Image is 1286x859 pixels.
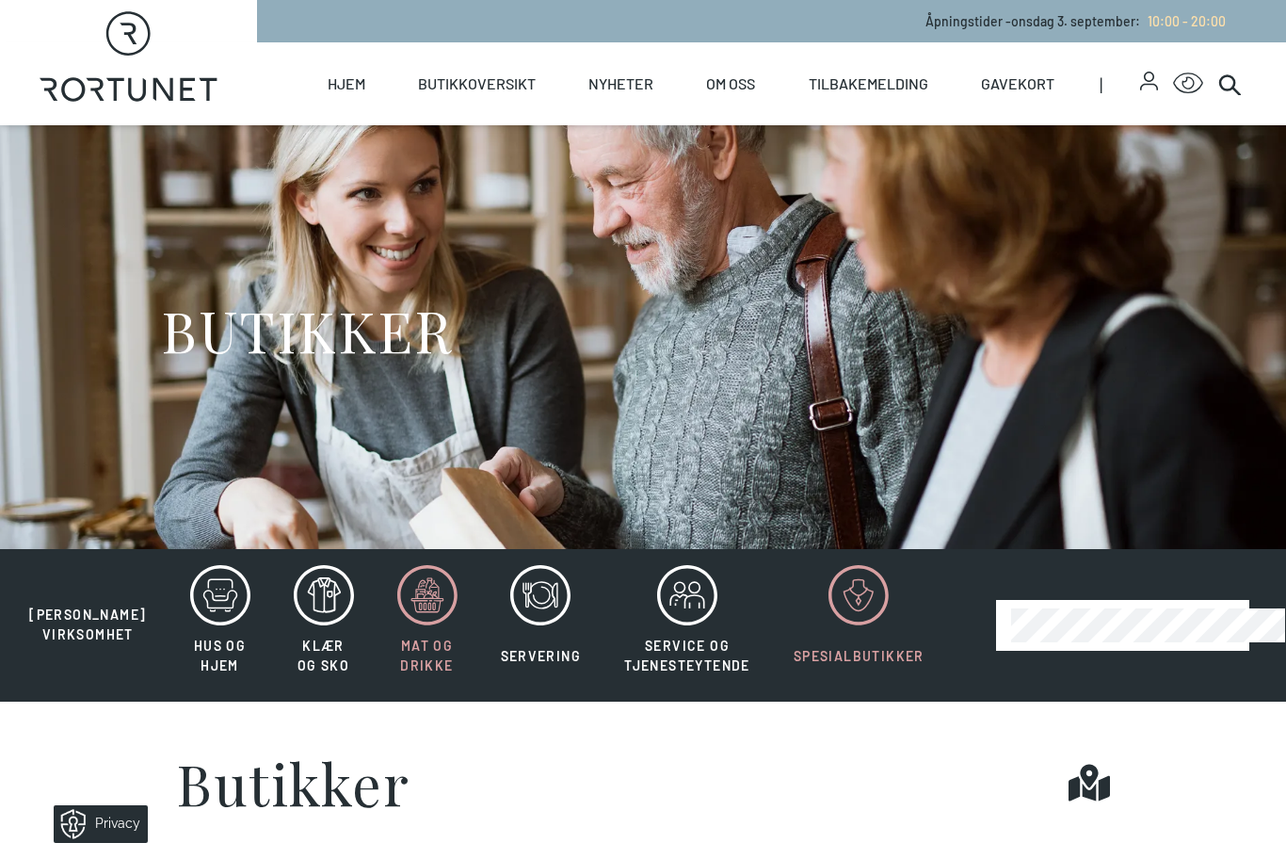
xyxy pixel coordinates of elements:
[176,754,410,811] h1: Butikker
[29,607,146,642] span: [PERSON_NAME] virksomhet
[194,638,246,673] span: Hus og hjem
[1100,42,1140,125] span: |
[19,799,172,850] iframe: Manage Preferences
[161,295,452,365] h1: BUTIKKER
[774,564,944,687] button: Spesialbutikker
[588,42,653,125] a: Nyheter
[297,638,349,673] span: Klær og sko
[1140,13,1226,29] a: 10:00 - 20:00
[400,638,453,673] span: Mat og drikke
[1173,69,1203,99] button: Open Accessibility Menu
[794,648,924,664] span: Spesialbutikker
[274,564,374,687] button: Klær og sko
[378,564,477,687] button: Mat og drikke
[706,42,755,125] a: Om oss
[481,564,602,687] button: Servering
[604,564,770,687] button: Service og tjenesteytende
[501,648,582,664] span: Servering
[981,42,1054,125] a: Gavekort
[418,42,536,125] a: Butikkoversikt
[170,564,270,687] button: Hus og hjem
[809,42,928,125] a: Tilbakemelding
[328,42,365,125] a: Hjem
[925,11,1226,31] p: Åpningstider - onsdag 3. september :
[9,564,166,645] button: [PERSON_NAME] virksomhet
[1148,13,1226,29] span: 10:00 - 20:00
[624,638,750,673] span: Service og tjenesteytende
